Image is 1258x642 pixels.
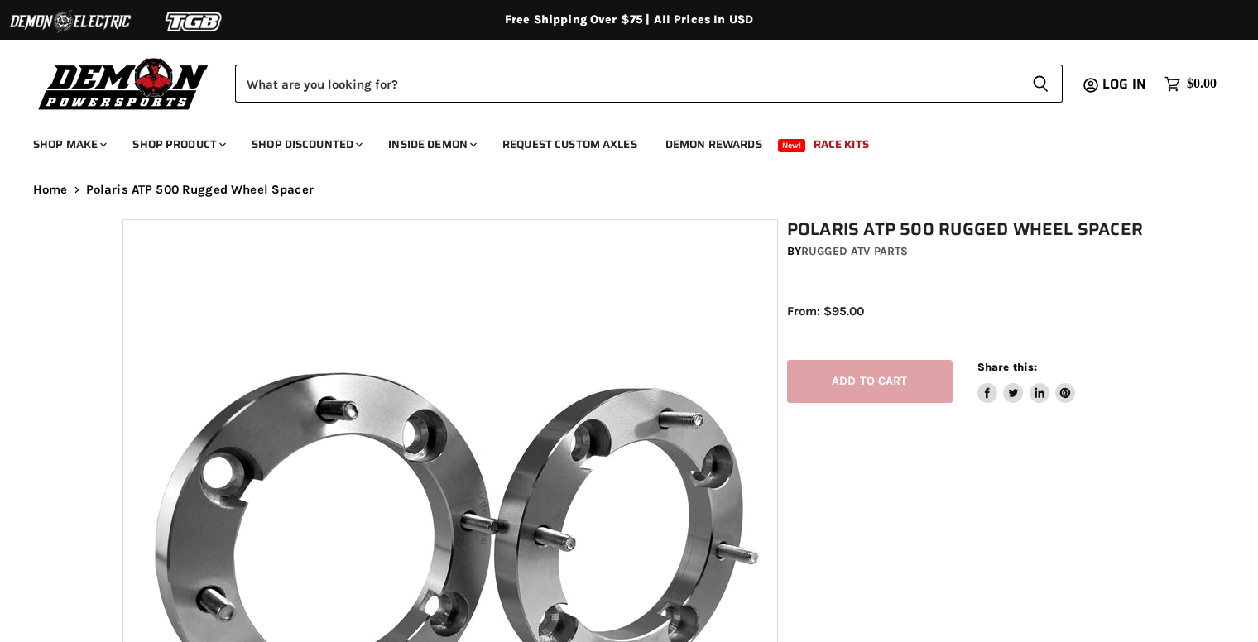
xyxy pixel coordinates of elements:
form: Product [235,65,1063,103]
a: Request Custom Axles [490,127,650,161]
a: Home [33,183,68,197]
a: Log in [1095,77,1156,92]
a: Shop Make [21,127,117,161]
ul: Main menu [21,121,1212,161]
aside: Share this: [977,360,1076,404]
span: New! [778,139,806,152]
a: Demon Rewards [653,127,775,161]
span: $0.00 [1187,76,1217,92]
button: Search [1019,65,1063,103]
img: Demon Electric Logo 2 [8,6,132,37]
a: Shop Discounted [239,127,372,161]
span: From: $95.00 [787,304,864,319]
h1: Polaris ATP 500 Rugged Wheel Spacer [787,219,1145,240]
input: Search [235,65,1019,103]
img: TGB Logo 2 [132,6,257,37]
span: Share this: [977,361,1037,373]
a: $0.00 [1156,72,1225,96]
a: Race Kits [801,127,881,161]
a: Rugged ATV Parts [801,244,908,258]
div: by [787,242,1145,261]
a: Inside Demon [376,127,487,161]
a: Shop Product [120,127,236,161]
img: Demon Powersports [33,54,214,113]
span: Polaris ATP 500 Rugged Wheel Spacer [86,183,314,197]
span: Log in [1102,74,1146,94]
